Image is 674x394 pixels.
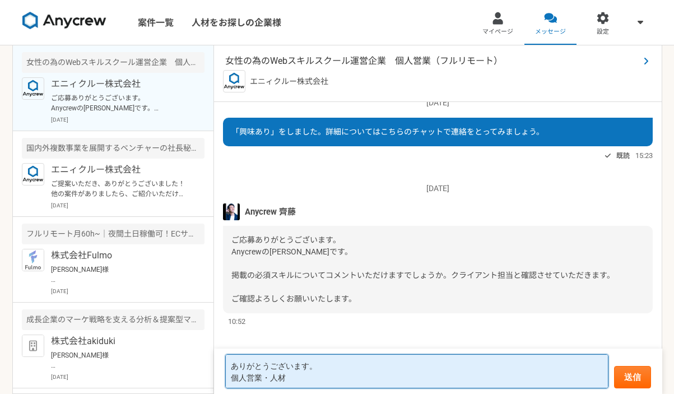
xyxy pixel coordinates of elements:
[231,127,544,136] span: 「興味あり」をしました。詳細についてはこちらのチャットで連絡をとってみましょう。
[51,201,204,210] p: [DATE]
[51,179,189,199] p: ご提案いただき、ありがとうございました！ 他の案件がありましたら、ご紹介いただけると幸いです。 引き続き何卒よろしくお願いいたします。
[614,366,651,388] button: 送信
[22,12,106,30] img: 8DqYSo04kwAAAAASUVORK5CYII=
[51,77,189,91] p: エニィクルー株式会社
[635,150,653,161] span: 15:23
[22,163,44,186] img: logo_text_blue_01.png
[482,27,513,36] span: マイページ
[22,309,204,330] div: 成長企業のマーケ戦略を支える分析＆提案型マーケター募集（業務委託）
[616,149,630,163] span: 既読
[22,138,204,159] div: 国内外複数事業を展開するベンチャーの社長秘書兼PM
[223,70,245,92] img: logo_text_blue_01.png
[51,249,189,262] p: 株式会社Fulmo
[22,249,44,271] img: icon_01.jpg
[51,115,204,124] p: [DATE]
[51,265,189,285] p: [PERSON_NAME]様 お世話になっております。 キックオフのビデオ通話入室していますが、状況はいかがでしょうか？ ご確認のほどよろしくお願いいたします。
[51,287,204,295] p: [DATE]
[223,97,653,109] p: [DATE]
[51,163,189,177] p: エニィクルー株式会社
[51,350,189,370] p: [PERSON_NAME]様 お世話になっております。 こちらこそ貴重なお時間を ありがとうございました！ また、ご検討していただき ありがとうございます。 貴社の益々のご発展と ご健勝を心より...
[223,183,653,194] p: [DATE]
[223,203,240,220] img: S__5267474.jpg
[22,335,44,357] img: default_org_logo-42cde973f59100197ec2c8e796e4974ac8490bb5b08a0eb061ff975e4574aa76.png
[225,54,639,68] span: 女性の為のWebスキルスクール運営企業 個人営業（フルリモート）
[22,77,44,100] img: logo_text_blue_01.png
[231,235,615,303] span: ご応募ありがとうございます。 Anycrewの[PERSON_NAME]です。 掲載の必須スキルについてコメントいただけますでしょうか。クライアント担当と確認させていただきます。 ご確認よろしく...
[51,93,189,113] p: ご応募ありがとうございます。 Anycrewの[PERSON_NAME]です。 掲載の必須スキルについてコメントいただけますでしょうか。クライアント担当と確認させていただきます。 ご確認よろしく...
[228,316,245,327] span: 10:52
[535,27,566,36] span: メッセージ
[245,206,296,218] span: Anycrew 齊藤
[22,224,204,244] div: フルリモート月60h~｜夜間土日稼働可！ECサイト運営の事務
[250,76,328,87] p: エニィクルー株式会社
[225,354,608,388] textarea: ありがとうございます。 個人営業・人材
[51,335,189,348] p: 株式会社akiduki
[597,27,609,36] span: 設定
[51,373,204,381] p: [DATE]
[22,52,204,73] div: 女性の為のWebスキルスクール運営企業 個人営業（フルリモート）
